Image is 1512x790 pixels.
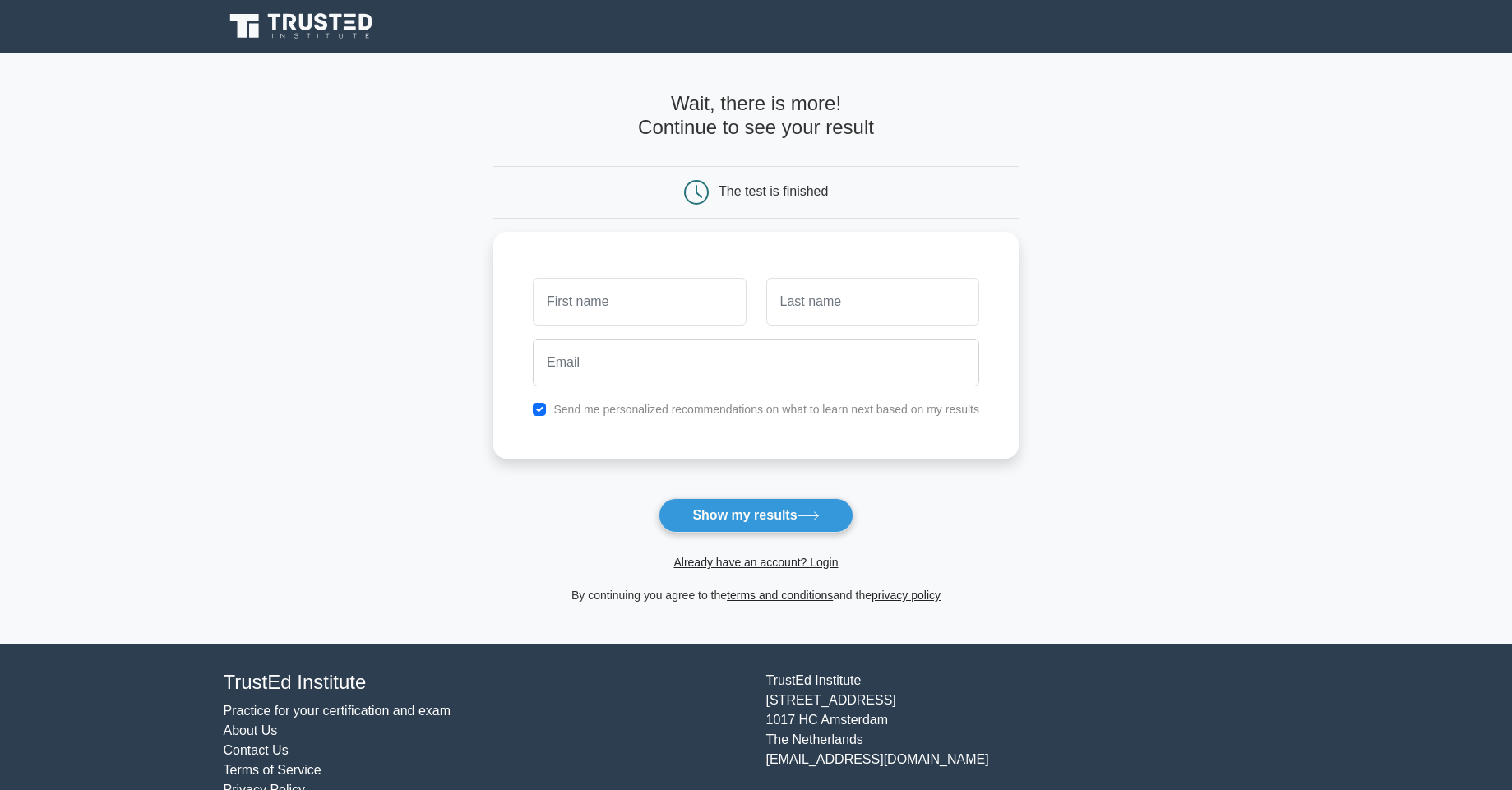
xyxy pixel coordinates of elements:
input: Email [533,339,979,386]
h4: TrustEd Institute [224,671,747,695]
input: Last name [766,278,979,326]
a: privacy policy [872,589,941,602]
div: By continuing you agree to the and the [483,585,1029,605]
button: Show my results [659,498,853,533]
div: The test is finished [719,184,828,198]
a: Terms of Service [224,763,321,777]
label: Send me personalized recommendations on what to learn next based on my results [553,403,979,416]
input: First name [533,278,746,326]
a: Contact Us [224,743,289,757]
a: About Us [224,723,278,737]
a: terms and conditions [727,589,833,602]
h4: Wait, there is more! Continue to see your result [493,92,1019,140]
a: Practice for your certification and exam [224,704,451,718]
a: Already have an account? Login [673,556,838,569]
